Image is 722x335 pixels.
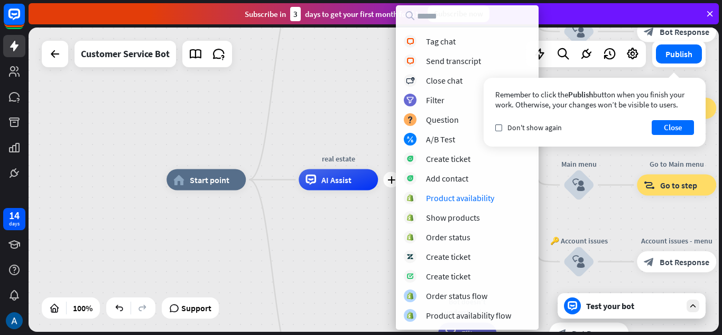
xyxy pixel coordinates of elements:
div: 14 [9,211,20,220]
i: block_ab_testing [407,136,414,143]
div: Customer Service Bot [81,41,170,67]
div: Test your bot [586,301,681,311]
div: real estate [291,153,386,164]
div: 🔑 Account issues [547,236,610,246]
i: block_livechat [406,58,414,65]
div: Subscribe in days to get your first month for $1 [245,7,419,21]
div: Please rephrase [541,307,636,318]
div: Show products [426,212,480,223]
div: Question [426,114,459,125]
div: Remember to click the button when you finish your work. Otherwise, your changes won’t be visible ... [495,89,694,110]
i: block_user_input [572,256,585,268]
div: Create ticket [426,153,470,164]
div: Product availability [426,193,494,203]
div: A/B Test [426,134,455,144]
div: Send transcript [426,56,481,66]
span: Support [181,300,211,316]
div: 3 [290,7,301,21]
span: Go to step [660,180,697,191]
div: Close chat [426,75,462,86]
span: Don't show again [507,123,562,132]
i: block_user_input [572,25,585,38]
span: AI Assist [321,175,351,185]
div: Order status flow [426,291,487,301]
div: Main menu [547,159,610,169]
i: block_livechat [406,38,414,45]
button: Close [652,120,694,135]
div: 100% [70,300,96,316]
button: Publish [656,44,702,64]
i: plus [387,176,395,184]
i: block_close_chat [406,77,414,84]
div: Filter [426,95,445,105]
div: Order status [426,232,470,242]
div: Create ticket [426,271,470,282]
div: days [9,220,20,228]
i: filter [406,97,414,104]
div: Tag chat [426,36,456,47]
i: block_bot_response [644,26,654,37]
i: block_bot_response [644,257,654,267]
i: block_goto [644,180,655,191]
span: Bot Response [660,257,709,267]
div: Create ticket [426,251,470,262]
div: Product availability flow [426,310,511,321]
span: Publish [568,89,593,99]
div: Add contact [426,173,468,184]
span: Bot Response [660,26,709,37]
span: Start point [190,175,229,185]
button: Open LiveChat chat widget [8,4,40,36]
i: block_user_input [572,179,585,192]
i: block_question [407,116,413,123]
a: 14 days [3,208,25,230]
i: home_2 [173,175,184,185]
